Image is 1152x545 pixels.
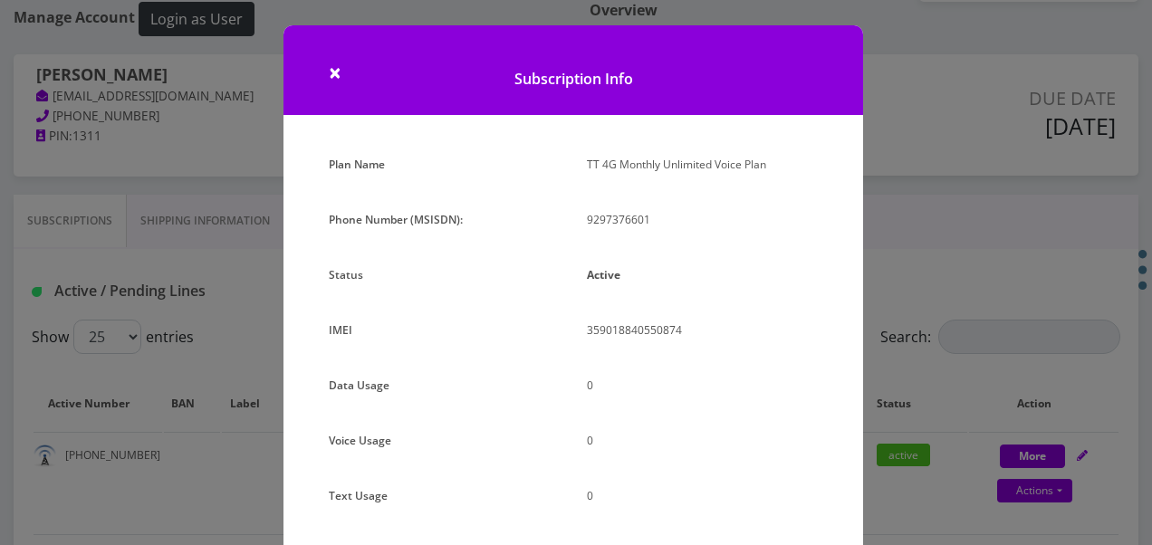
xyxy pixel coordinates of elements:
[587,427,818,454] p: 0
[587,267,620,282] strong: Active
[587,151,818,177] p: TT 4G Monthly Unlimited Voice Plan
[587,317,818,343] p: 359018840550874
[329,151,385,177] label: Plan Name
[329,262,363,288] label: Status
[329,62,341,83] button: Close
[587,372,818,398] p: 0
[587,206,818,233] p: 9297376601
[329,317,352,343] label: IMEI
[329,483,388,509] label: Text Usage
[329,206,463,233] label: Phone Number (MSISDN):
[329,372,389,398] label: Data Usage
[283,25,863,115] h1: Subscription Info
[587,483,818,509] p: 0
[329,427,391,454] label: Voice Usage
[329,57,341,87] span: ×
